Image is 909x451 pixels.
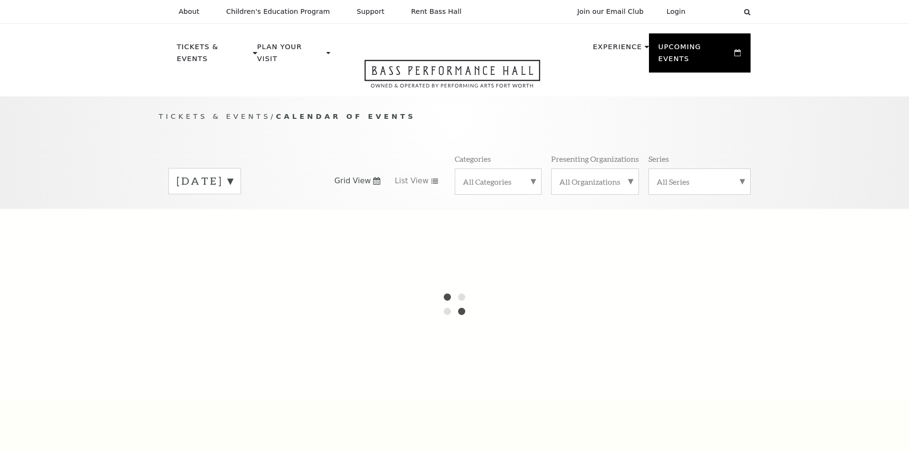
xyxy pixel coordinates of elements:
[179,8,199,16] p: About
[657,177,742,187] label: All Series
[593,41,642,58] p: Experience
[226,8,330,16] p: Children's Education Program
[455,154,491,164] p: Categories
[648,154,669,164] p: Series
[159,111,751,123] p: /
[658,41,732,70] p: Upcoming Events
[701,7,735,16] select: Select:
[463,177,533,187] label: All Categories
[177,41,251,70] p: Tickets & Events
[177,174,233,189] label: [DATE]
[551,154,639,164] p: Presenting Organizations
[276,112,416,120] span: Calendar of Events
[334,176,371,186] span: Grid View
[395,176,428,186] span: List View
[357,8,385,16] p: Support
[257,41,324,70] p: Plan Your Visit
[159,112,271,120] span: Tickets & Events
[411,8,462,16] p: Rent Bass Hall
[559,177,631,187] label: All Organizations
